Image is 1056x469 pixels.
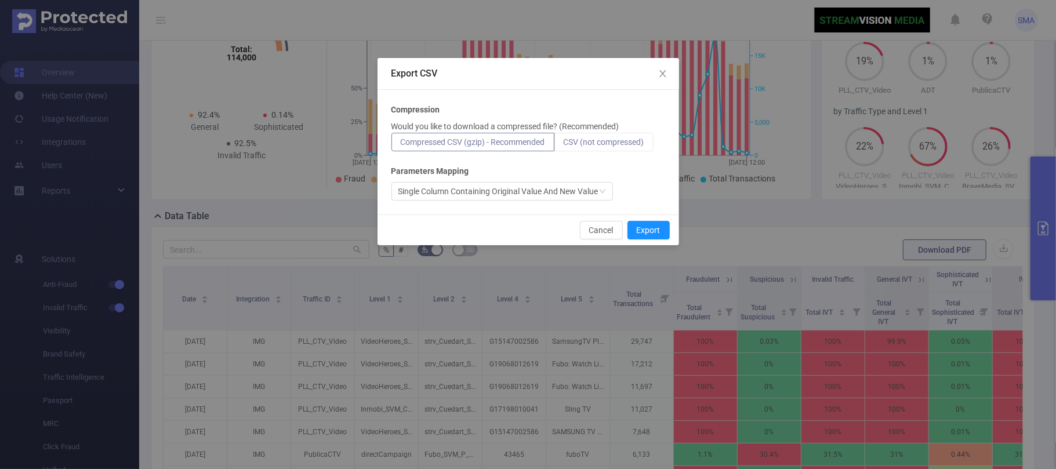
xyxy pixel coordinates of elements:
i: icon: close [658,69,667,78]
button: Export [627,221,670,239]
button: Cancel [580,221,623,239]
span: Compressed CSV (gzip) - Recommended [401,137,545,147]
b: Parameters Mapping [391,165,469,177]
p: Would you like to download a compressed file? (Recommended) [391,121,619,133]
i: icon: down [599,188,606,196]
b: Compression [391,104,440,116]
div: Single Column Containing Original Value And New Value [398,183,598,200]
span: CSV (not compressed) [564,137,644,147]
button: Close [647,58,679,90]
div: Export CSV [391,67,665,80]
